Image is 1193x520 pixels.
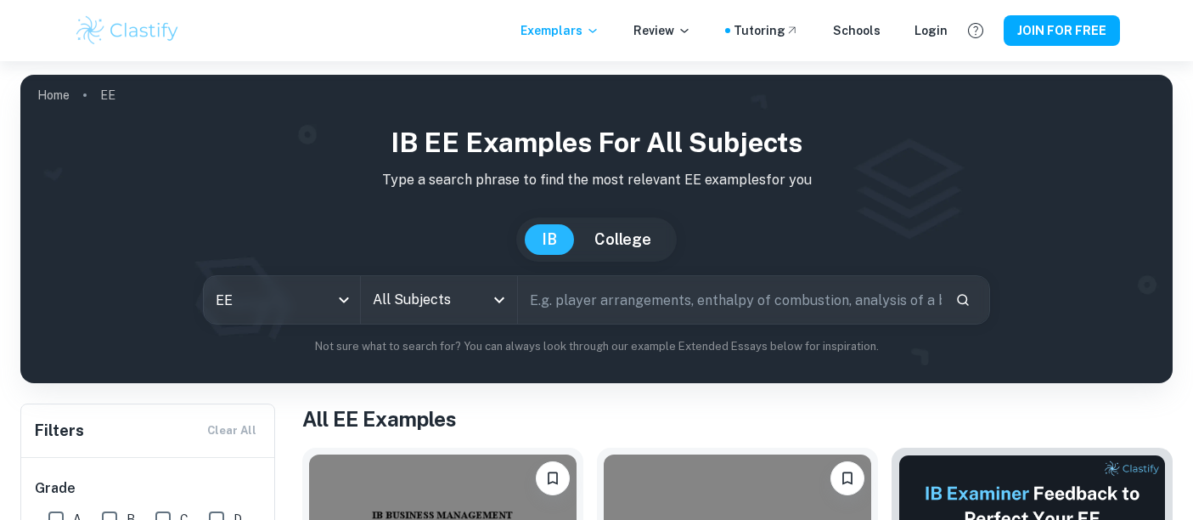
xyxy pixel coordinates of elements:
[35,478,262,499] h6: Grade
[37,83,70,107] a: Home
[525,224,574,255] button: IB
[518,276,942,324] input: E.g. player arrangements, enthalpy of combustion, analysis of a big city...
[20,75,1173,383] img: profile cover
[204,276,360,324] div: EE
[521,21,599,40] p: Exemplars
[74,14,182,48] img: Clastify logo
[34,122,1159,163] h1: IB EE examples for all subjects
[487,288,511,312] button: Open
[536,461,570,495] button: Please log in to bookmark exemplars
[35,419,84,443] h6: Filters
[833,21,881,40] a: Schools
[34,338,1159,355] p: Not sure what to search for? You can always look through our example Extended Essays below for in...
[961,16,990,45] button: Help and Feedback
[914,21,948,40] a: Login
[734,21,799,40] a: Tutoring
[1004,15,1120,46] button: JOIN FOR FREE
[100,86,115,105] p: EE
[830,461,864,495] button: Please log in to bookmark exemplars
[633,21,691,40] p: Review
[302,404,1173,434] h1: All EE Examples
[577,224,668,255] button: College
[948,285,977,314] button: Search
[34,170,1159,190] p: Type a search phrase to find the most relevant EE examples for you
